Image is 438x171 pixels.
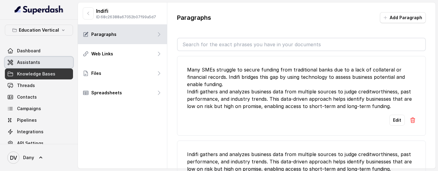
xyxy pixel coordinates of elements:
a: Integrations [5,126,73,137]
img: Delete [410,117,416,123]
a: Threads [5,80,73,91]
span: Threads [17,82,35,89]
button: Edit [389,115,405,126]
span: Campaigns [17,106,41,112]
span: Dany [23,155,34,161]
a: Assistants [5,57,73,68]
p: Education Vertical [19,26,59,34]
span: Integrations [17,129,43,135]
p: Paragraphs [91,31,116,37]
a: API Settings [5,138,73,149]
span: Contacts [17,94,37,100]
p: Paragraphs [177,13,211,22]
a: Dany [5,149,73,166]
span: Pipelines [17,117,37,123]
span: Knowledge Bases [17,71,55,77]
button: Education Vertical [5,25,73,36]
span: API Settings [17,140,43,146]
p: Indifi [96,7,156,15]
p: Web Links [91,51,113,57]
a: Pipelines [5,115,73,126]
span: Dashboard [17,48,40,54]
p: Files [91,70,101,76]
p: ID: 68c26388a67052b07f99a5d7 [96,15,156,19]
div: Many SMEs struggle to secure funding from traditional banks due to a lack of collateral or financ... [187,66,416,110]
button: Add Paragraph [380,12,426,23]
a: Dashboard [5,45,73,56]
text: DV [10,155,17,161]
a: Campaigns [5,103,73,114]
img: light.svg [15,5,64,15]
input: Search for the exact phrases you have in your documents [178,38,425,51]
span: Assistants [17,59,40,65]
p: Spreadsheets [91,90,122,96]
a: Knowledge Bases [5,68,73,79]
a: Contacts [5,92,73,103]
